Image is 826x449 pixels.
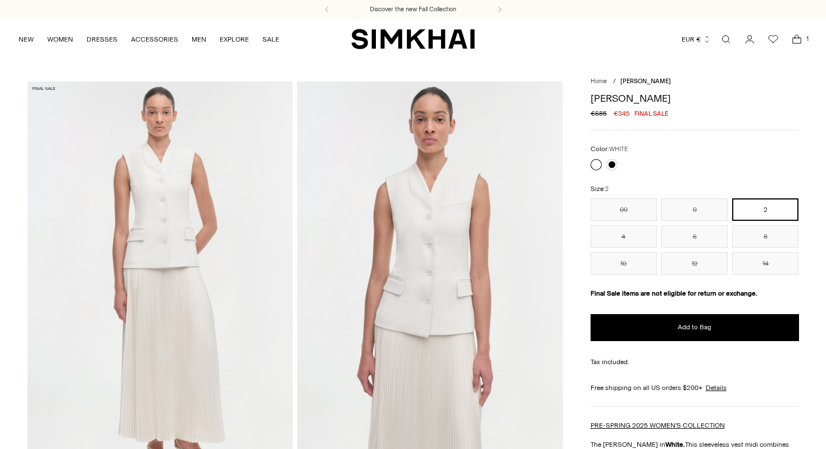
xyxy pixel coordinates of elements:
[732,225,798,248] button: 8
[613,77,616,87] div: /
[682,27,711,52] button: EUR €
[591,77,799,87] nav: breadcrumbs
[786,28,808,51] a: Open cart modal
[661,225,728,248] button: 6
[609,146,628,153] span: WHITE
[661,252,728,275] button: 12
[591,78,607,85] a: Home
[614,108,630,119] span: €345
[87,27,117,52] a: DRESSES
[591,108,607,119] s: €685
[220,27,249,52] a: EXPLORE
[591,252,657,275] button: 10
[262,27,279,52] a: SALE
[19,27,34,52] a: NEW
[706,383,727,393] a: Details
[591,225,657,248] button: 4
[715,28,737,51] a: Open search modal
[591,289,757,297] strong: Final Sale items are not eligible for return or exchange.
[661,198,728,221] button: 0
[131,27,178,52] a: ACCESSORIES
[665,441,685,448] strong: White.
[591,184,609,194] label: Size:
[591,144,628,155] label: Color:
[591,93,799,103] h1: [PERSON_NAME]
[732,198,798,221] button: 2
[591,383,799,393] div: Free shipping on all US orders $200+
[370,5,456,14] a: Discover the new Fall Collection
[802,34,813,44] span: 1
[47,27,73,52] a: WOMEN
[762,28,784,51] a: Wishlist
[591,198,657,221] button: 00
[192,27,206,52] a: MEN
[591,357,799,367] div: Tax included.
[605,185,609,193] span: 2
[620,78,671,85] span: [PERSON_NAME]
[351,28,475,50] a: SIMKHAI
[738,28,761,51] a: Go to the account page
[678,323,711,332] span: Add to Bag
[591,314,799,341] button: Add to Bag
[591,421,725,429] a: PRE-SPRING 2025 WOMEN'S COLLECTION
[732,252,798,275] button: 14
